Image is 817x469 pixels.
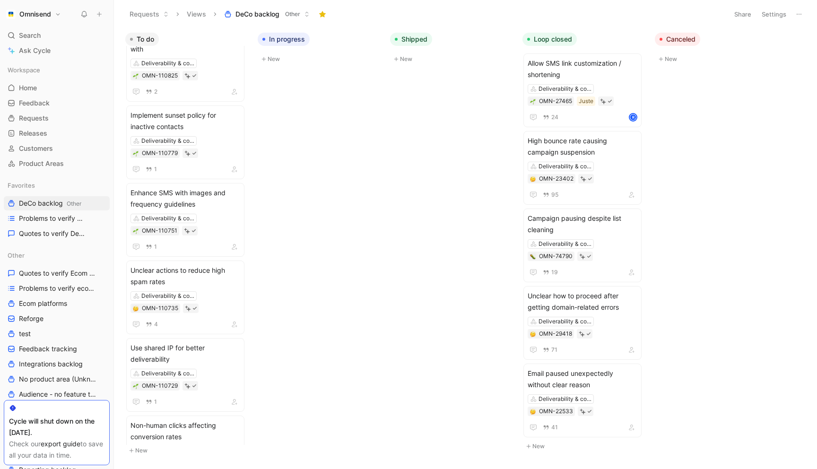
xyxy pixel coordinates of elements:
button: 🌱 [530,98,536,104]
span: Ecom platforms [19,299,67,308]
a: Use shared IP for better deliverabilityDeliverability & compliance1 [126,338,244,412]
button: 1 [144,397,159,407]
span: Home [19,83,37,93]
span: Problems to verify DeCo [19,214,87,223]
div: OMN-110751 [142,226,177,235]
a: Unclear how to proceed after getting domain-related errorsDeliverability & compliance71 [523,286,642,360]
span: Requests [19,113,49,123]
a: Problems to verify ecom platforms [4,281,110,295]
span: 1 [154,399,157,405]
div: OMN-110729 [142,381,178,391]
div: Workspace [4,63,110,77]
button: Loop closed [522,33,577,46]
span: No product area (Unknowns) [19,374,97,384]
a: No product area (Unknowns) [4,372,110,386]
span: Loop closed [534,35,572,44]
span: Customers [19,144,53,153]
div: OMN-27465 [539,96,572,106]
button: New [125,445,250,456]
a: Reforge [4,312,110,326]
img: 🌱 [530,99,536,104]
button: 🌱 [132,150,139,156]
a: DeCo backlogOther [4,196,110,210]
a: Quotes to verify DeCo [4,226,110,241]
a: Product Areas [4,156,110,171]
button: Views [183,7,210,21]
span: High bounce rate causing campaign suspension [528,135,637,158]
button: DeCo backlogOther [220,7,314,21]
button: New [655,53,780,65]
a: Audience - no feature tag [4,387,110,401]
span: Unclear how to proceed after getting domain-related errors [528,290,637,313]
div: OMN-29418 [539,329,572,339]
div: OMN-74790 [539,252,573,261]
div: Juste [579,96,593,106]
a: Enhance SMS with images and frequency guidelinesDeliverability & compliance1 [126,183,244,257]
img: 🤔 [133,306,139,312]
a: Enhance push notifications to remain on screen until interacted withDeliverability & compliance2 [126,17,244,102]
div: In progressNew [254,28,386,69]
button: 1 [144,164,159,174]
span: Non-human clicks affecting conversion rates [130,420,240,443]
button: 🌱 [132,72,139,79]
div: Deliverability & compliance [539,394,591,404]
button: 🌱 [132,382,139,389]
img: 🤔 [530,409,536,415]
a: Integrations backlog [4,357,110,371]
span: 41 [551,425,558,430]
a: Ask Cycle [4,43,110,58]
a: Allow SMS link customization / shorteningDeliverability & complianceJuste24R [523,53,642,127]
span: Search [19,30,41,41]
span: 95 [551,192,558,198]
span: Problems to verify ecom platforms [19,284,99,293]
div: Deliverability & compliance [539,162,591,171]
button: 71 [541,345,559,355]
span: 4 [154,321,158,327]
a: Problems to verify DeCo [4,211,110,226]
img: Omnisend [6,9,16,19]
span: Use shared IP for better deliverability [130,342,240,365]
a: Home [4,81,110,95]
div: Deliverability & compliance [539,317,591,326]
button: 24 [541,112,560,122]
div: Search [4,28,110,43]
span: Implement sunset policy for inactive contacts [130,110,240,132]
img: 🌱 [133,151,139,156]
div: Deliverability & compliance [141,369,194,378]
a: Feedback tracking [4,342,110,356]
a: Releases [4,126,110,140]
button: 🐛 [530,253,536,260]
a: Unclear actions to reduce high spam ratesDeliverability & compliance4 [126,261,244,334]
img: 🌱 [133,73,139,79]
a: High bounce rate causing campaign suspensionDeliverability & compliance95 [523,131,642,205]
a: Customers [4,141,110,156]
span: Integrations backlog [19,359,83,369]
button: Shipped [390,33,432,46]
span: 1 [154,244,157,250]
span: Shipped [401,35,427,44]
img: 🐛 [530,254,536,260]
img: 🌱 [133,228,139,234]
div: To doNew [122,28,254,461]
button: Share [730,8,756,21]
div: Check our to save all your data in time. [9,438,104,461]
div: Deliverability & compliance [141,136,194,146]
button: OmnisendOmnisend [4,8,63,21]
button: New [522,441,647,452]
button: In progress [258,33,310,46]
div: Favorites [4,178,110,192]
span: Favorites [8,181,35,190]
a: Implement sunset policy for inactive contactsDeliverability & compliance1 [126,105,244,179]
a: Requests [4,111,110,125]
span: In progress [269,35,305,44]
button: 95 [541,190,560,200]
button: To do [125,33,159,46]
button: New [258,53,382,65]
button: 🌱 [132,227,139,234]
div: Deliverability & compliance [539,84,591,94]
button: 19 [541,267,560,278]
a: Ecom platforms [4,296,110,311]
span: Unclear actions to reduce high spam rates [130,265,240,287]
h1: Omnisend [19,10,51,18]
